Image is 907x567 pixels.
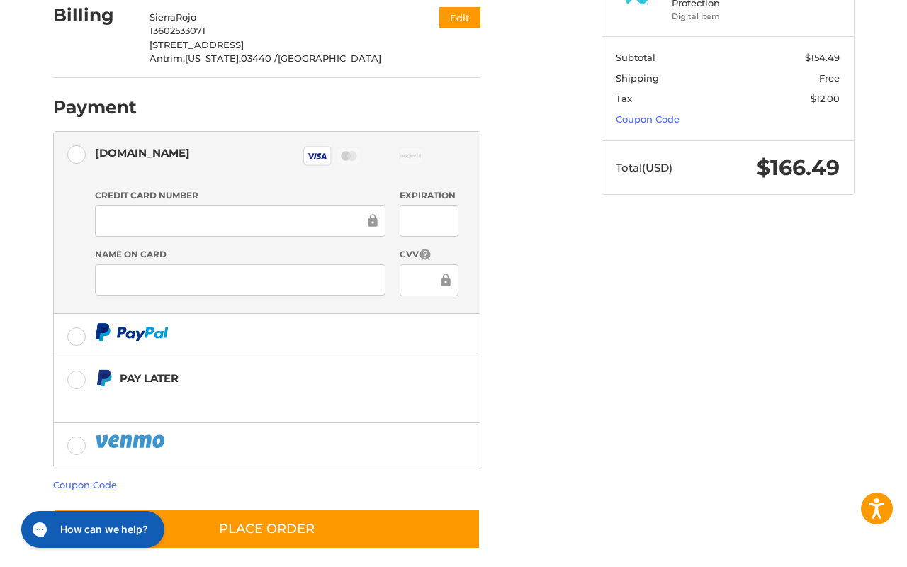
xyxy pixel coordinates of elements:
[95,141,190,164] div: [DOMAIN_NAME]
[53,509,480,549] button: Place Order
[616,113,680,125] a: Coupon Code
[819,72,840,84] span: Free
[53,96,137,118] h2: Payment
[150,25,205,36] span: 13602533071
[616,93,632,104] span: Tax
[150,39,244,50] span: [STREET_ADDRESS]
[176,11,196,23] span: Rojo
[757,155,840,181] span: $166.49
[95,189,385,202] label: Credit Card Number
[400,248,458,262] label: CVV
[241,52,278,64] span: 03440 /
[95,323,169,341] img: PayPal icon
[14,506,169,553] iframe: Gorgias live chat messenger
[53,479,117,490] a: Coupon Code
[400,189,458,202] label: Expiration
[616,72,659,84] span: Shipping
[95,432,167,450] img: PayPal icon
[95,248,385,261] label: Name on Card
[95,393,391,405] iframe: PayPal Message 1
[616,161,672,174] span: Total (USD)
[53,4,136,26] h2: Billing
[811,93,840,104] span: $12.00
[278,52,381,64] span: [GEOGRAPHIC_DATA]
[150,11,176,23] span: Sierra
[185,52,241,64] span: [US_STATE],
[805,52,840,63] span: $154.49
[439,7,480,28] button: Edit
[120,366,391,390] div: Pay Later
[672,11,780,23] li: Digital Item
[616,52,655,63] span: Subtotal
[95,369,113,387] img: Pay Later icon
[150,52,185,64] span: Antrim,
